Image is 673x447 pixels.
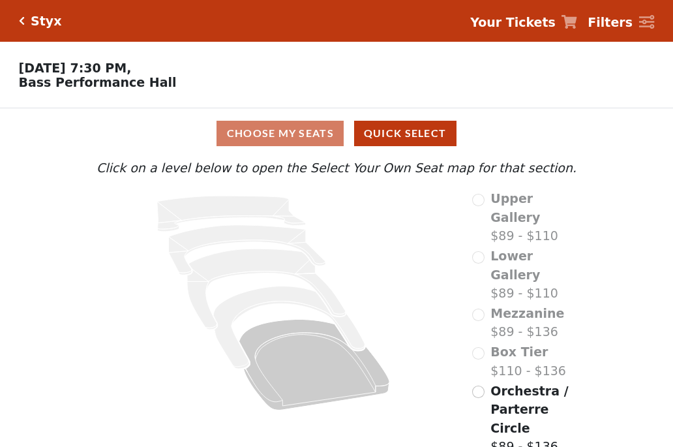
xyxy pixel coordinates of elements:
path: Orchestra / Parterre Circle - Seats Available: 365 [239,320,390,410]
path: Lower Gallery - Seats Available: 0 [169,225,326,275]
label: $89 - $136 [490,304,564,341]
a: Filters [588,13,654,32]
span: Box Tier [490,345,548,359]
strong: Filters [588,15,633,29]
span: Orchestra / Parterre Circle [490,384,568,435]
h5: Styx [31,14,61,29]
span: Mezzanine [490,306,564,320]
label: $110 - $136 [490,343,566,380]
path: Upper Gallery - Seats Available: 0 [157,196,306,232]
button: Quick Select [354,121,456,146]
strong: Your Tickets [470,15,556,29]
span: Upper Gallery [490,191,540,224]
label: $89 - $110 [490,189,580,245]
a: Your Tickets [470,13,577,32]
span: Lower Gallery [490,249,540,282]
label: $89 - $110 [490,247,580,303]
a: Click here to go back to filters [19,16,25,25]
p: Click on a level below to open the Select Your Own Seat map for that section. [93,159,580,177]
